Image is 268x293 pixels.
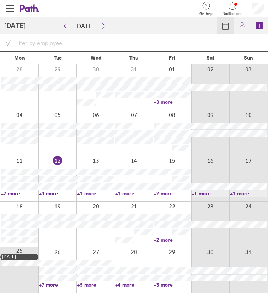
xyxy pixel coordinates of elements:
span: Fri [169,55,175,61]
a: +7 more [39,282,76,288]
div: [DATE] [2,254,37,259]
a: +2 more [1,190,38,197]
a: Notifications [223,1,242,16]
a: +5 more [77,282,114,288]
button: [DATE] [70,20,100,32]
a: +2 more [154,190,191,197]
input: Filter by employee [11,36,264,49]
span: Wed [91,55,101,61]
span: Sun [244,55,253,61]
a: +1 more [230,190,267,197]
a: +1 more [192,190,229,197]
a: +4 more [115,282,152,288]
a: +3 more [154,99,191,105]
a: +3 more [154,282,191,288]
span: Thu [129,55,138,61]
a: +1 more [77,190,114,197]
a: +4 more [39,190,76,197]
a: +2 more [154,237,191,243]
a: +1 more [115,190,152,197]
span: Tue [54,55,62,61]
span: Sat [207,55,214,61]
span: Get help [199,12,213,16]
span: Mon [14,55,25,61]
span: Notifications [223,12,242,16]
